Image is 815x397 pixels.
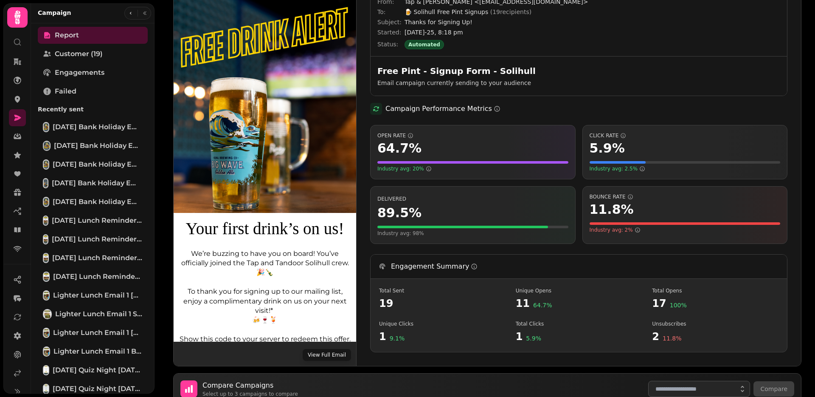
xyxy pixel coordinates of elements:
span: Industry avg: 2% [590,227,641,233]
button: View Full Email [303,349,351,361]
span: [DATE] Lunch Reminder Portsmouth Aug [clone] [clone] [52,234,143,244]
span: 11 [516,297,530,310]
img: Sunday Lunch Reminder Portsmouth Aug [clone] [clone] [44,235,48,244]
span: Status: [377,40,405,49]
span: 5.9 % [590,141,625,156]
h3: Compare Campaigns [202,380,298,391]
span: To: [377,8,405,16]
a: Sunday Lunch Reminder Peterborough Aug [clone][DATE] Lunch Reminder Peterborough Aug [clone] [38,250,148,267]
span: Total number of times emails were opened (includes multiple opens by the same recipient) [652,287,778,294]
span: Thanks for Signing Up! [405,18,780,26]
span: Subject: [377,18,405,26]
span: Number of unique recipients who clicked a link in the email at least once [379,320,506,327]
span: Lighter Lunch Email 1 Solihull [55,309,143,319]
span: Click Rate [590,132,781,139]
img: 25th Aug Bank Holiday Email Peterborough[clone] [44,179,48,187]
span: Number of unique recipients who opened the email at least once [516,287,642,294]
span: 100 % [670,301,687,310]
img: 25th Aug Bank Holiday Email Bournemouth [44,198,48,206]
span: Lighter Lunch Email 1 BOURNEMOUTH [53,346,143,357]
a: Customer (19) [38,45,148,62]
span: Industry avg: 20% [377,165,432,172]
img: Lighter Lunch Email 1 BOURNEMOUTH [44,347,49,356]
img: 25th Aug Bank Holiday Email Southampton [44,160,48,169]
span: [DATE] Quiz Night [DATE] [GEOGRAPHIC_DATA] [53,384,143,394]
span: Lighter Lunch Email 1 [GEOGRAPHIC_DATA] [53,290,143,301]
img: Monday Quiz Night 4 Aug 2025 Peterborough [44,385,48,393]
span: Engagements [55,68,104,78]
a: Report [38,27,148,44]
span: 11.8 % [590,202,634,217]
img: Monday Quiz Night 4th Aug 2025 Southampton [44,366,48,374]
a: Sunday Lunch Reminder Portsmouth Aug [clone] [clone][DATE] Lunch Reminder Portsmouth Aug [clone] ... [38,231,148,248]
a: Monday Quiz Night 4th Aug 2025 Southampton[DATE] Quiz Night [DATE] [GEOGRAPHIC_DATA] [38,362,148,379]
span: 64.7 % [377,141,422,156]
div: Visual representation of your bounce rate (11.8%). For bounce rate, LOWER is better. The bar is r... [590,222,781,225]
a: 25th Aug Bank Holiday Email Solihull[DATE] Bank Holiday Email Solihull [38,137,148,154]
span: Total number of emails attempted to be sent in this campaign [379,287,506,294]
span: [DATE] Lunch Reminder Bournemouth Aug [53,272,143,282]
img: Lighter Lunch Email 1 Portsmouth [44,291,49,300]
a: 25th Aug Bank Holiday Email Portsmouth[DATE] Bank Holiday Email [GEOGRAPHIC_DATA] [38,119,148,136]
span: Industry avg: 2.5% [590,165,646,172]
span: [DATE] Quiz Night [DATE] [GEOGRAPHIC_DATA] [53,365,143,375]
button: Compare [753,381,794,397]
div: Visual representation of your delivery rate (89.5%). The fuller the bar, the better. [377,226,568,228]
h2: Campaign Performance Metrics [385,104,500,114]
img: Sunday Lunch Reminder Bournemouth Aug [44,272,49,281]
span: 17 [652,297,666,310]
img: 25th Aug Bank Holiday Email Portsmouth [44,123,48,131]
span: Your delivery rate is below the industry average of 98%. Consider cleaning your email list. [377,230,424,237]
a: Sunday Lunch Reminder Bournemouth Aug[DATE] Lunch Reminder Bournemouth Aug [38,268,148,285]
span: Total number of link clicks (includes multiple clicks by the same recipient) [516,320,642,327]
span: [DATE] Bank Holiday Email Solihull [54,141,143,151]
span: [DATE]-25, 8:18 pm [405,28,780,37]
span: ( 19 recipients) [490,9,531,15]
a: Lighter Lunch Email 1 SouthamptonLighter Lunch Email 1 [GEOGRAPHIC_DATA] [38,324,148,341]
span: Lighter Lunch Email 1 [GEOGRAPHIC_DATA] [53,328,143,338]
span: [DATE] Lunch Reminder solihull Aug [clone] [clone] [clone] [52,216,143,226]
span: [DATE] Lunch Reminder Peterborough Aug [clone] [52,253,143,263]
a: Lighter Lunch Email 1 PortsmouthLighter Lunch Email 1 [GEOGRAPHIC_DATA] [38,287,148,304]
img: Lighter Lunch Email 1 Southampton [44,329,49,337]
div: Visual representation of your open rate (64.7%) compared to a scale of 50%. The fuller the bar, t... [377,161,568,164]
a: 25th Aug Bank Holiday Email Bournemouth[DATE] Bank Holiday Email [GEOGRAPHIC_DATA] [38,193,148,210]
a: 25th Aug Bank Holiday Email Peterborough[clone][DATE] Bank Holiday Email [GEOGRAPHIC_DATA][clone] [38,175,148,192]
h3: Engagement Summary [391,261,478,272]
span: Bounce Rate [590,193,781,200]
span: 9.1 % [390,334,405,343]
img: 25th Aug Bank Holiday Email Solihull [44,142,50,150]
span: 89.5 % [377,205,422,221]
span: 19 [379,297,506,310]
span: Report [55,30,79,40]
span: 1 [516,330,523,343]
span: [DATE] Bank Holiday Email [GEOGRAPHIC_DATA][clone] [52,178,143,188]
span: Percentage of emails that were successfully delivered to recipients' inboxes. Higher is better. [377,196,406,202]
a: Sunday Lunch Reminder solihull Aug [clone] [clone] [clone][DATE] Lunch Reminder solihull Aug [clo... [38,212,148,229]
img: Sunday Lunch Reminder solihull Aug [clone] [clone] [clone] [44,216,48,225]
span: [DATE] Bank Holiday Email [GEOGRAPHIC_DATA] [53,122,143,132]
span: Number of recipients who chose to unsubscribe after receiving this campaign. LOWER is better - th... [652,320,778,327]
span: 64.7 % [533,301,552,310]
img: Lighter Lunch Email 1 Solihull [44,310,51,318]
span: 1 [379,330,386,343]
a: 25th Aug Bank Holiday Email Southampton[DATE] Bank Holiday Email [GEOGRAPHIC_DATA] [38,156,148,173]
span: 5.9 % [526,334,541,343]
span: Compare [760,386,787,392]
span: Failed [55,86,76,96]
span: [DATE] Bank Holiday Email [GEOGRAPHIC_DATA] [53,159,143,170]
a: Failed [38,83,148,100]
span: Open Rate [377,132,568,139]
p: Recently sent [38,102,148,117]
a: Lighter Lunch Email 1 SolihullLighter Lunch Email 1 Solihull [38,306,148,323]
span: [DATE] Bank Holiday Email [GEOGRAPHIC_DATA] [53,197,143,207]
span: 🍺 Solihull Free Pint Signups [405,9,531,15]
span: Started: [377,28,405,37]
h2: Free Pint - Signup Form - Solihull [377,65,540,77]
img: Sunday Lunch Reminder Peterborough Aug [clone] [44,254,48,262]
div: Automated [405,40,444,49]
span: 2 [652,330,659,343]
a: Engagements [38,64,148,81]
span: Customer (19) [55,49,103,59]
span: 11.8 % [663,334,681,343]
